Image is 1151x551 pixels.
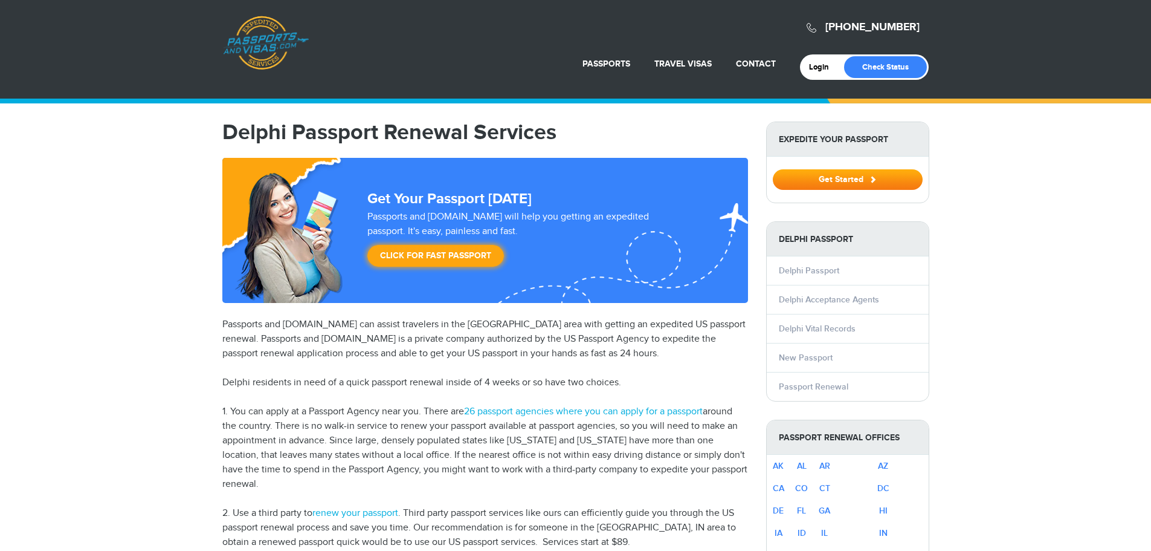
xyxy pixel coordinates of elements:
[773,174,923,184] a: Get Started
[363,210,692,273] div: Passports and [DOMAIN_NAME] will help you getting an expedited passport. It's easy, painless and ...
[367,190,532,207] strong: Get Your Passport [DATE]
[773,169,923,190] button: Get Started
[767,222,929,256] strong: Delphi Passport
[797,506,806,516] a: FL
[795,483,808,494] a: CO
[223,16,309,70] a: Passports & [DOMAIN_NAME]
[819,483,830,494] a: CT
[819,461,830,471] a: AR
[222,506,748,550] p: 2. Use a third party to . Third party passport services like ours can efficiently guide you throu...
[654,59,712,69] a: Travel Visas
[773,483,784,494] a: CA
[582,59,630,69] a: Passports
[878,461,888,471] a: AZ
[879,528,888,538] a: IN
[825,21,920,34] a: [PHONE_NUMBER]
[736,59,776,69] a: Contact
[767,122,929,157] strong: Expedite Your Passport
[819,506,830,516] a: GA
[222,122,748,143] h1: Delphi Passport Renewal Services
[844,56,927,78] a: Check Status
[877,483,889,494] a: DC
[773,461,784,471] a: AK
[767,420,929,455] strong: Passport Renewal Offices
[222,405,748,492] p: 1. You can apply at a Passport Agency near you. There are around the country. There is no walk-in...
[222,318,748,361] p: Passports and [DOMAIN_NAME] can assist travelers in the [GEOGRAPHIC_DATA] area with getting an ex...
[779,295,879,305] a: Delphi Acceptance Agents
[779,353,833,363] a: New Passport
[312,507,398,519] a: renew your passport
[798,528,806,538] a: ID
[821,528,828,538] a: IL
[879,506,888,516] a: HI
[779,266,839,276] a: Delphi Passport
[797,461,807,471] a: AL
[773,506,784,516] a: DE
[464,406,703,417] a: 26 passport agencies where you can apply for a passport
[779,382,848,392] a: Passport Renewal
[222,376,748,390] p: Delphi residents in need of a quick passport renewal inside of 4 weeks or so have two choices.
[779,324,856,334] a: Delphi Vital Records
[809,62,837,72] a: Login
[367,245,504,267] a: Click for Fast Passport
[775,528,782,538] a: IA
